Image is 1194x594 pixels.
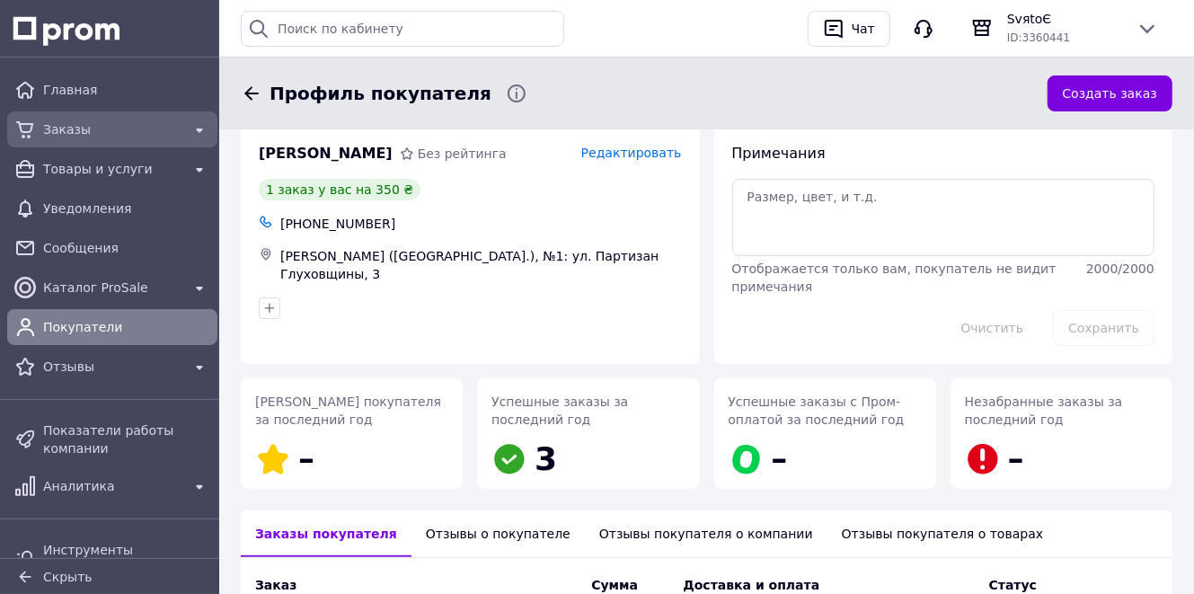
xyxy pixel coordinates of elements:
[772,440,788,477] span: –
[43,81,210,99] span: Главная
[1048,75,1172,111] button: Создать заказ
[1008,440,1024,477] span: –
[43,120,181,138] span: Заказы
[255,395,441,427] span: [PERSON_NAME] покупателя за последний год
[43,570,93,584] span: Скрыть
[732,145,826,162] span: Примечания
[585,510,827,557] div: Отзывы покупателя о компании
[1086,262,1154,276] span: 2000 / 2000
[259,179,420,200] div: 1 заказ у вас на 350 ₴
[848,15,879,42] div: Чат
[827,510,1058,557] div: Отзывы покупателя о товарах
[241,510,411,557] div: Заказы покупателя
[43,358,181,376] span: Отзывы
[989,578,1037,592] span: Статус
[1007,31,1070,44] span: ID: 3360441
[729,395,905,427] span: Успешные заказы с Пром-оплатой за последний год
[298,440,314,477] span: –
[270,81,491,107] span: Профиль покупателя
[255,578,296,592] span: Заказ
[43,279,181,297] span: Каталог ProSale
[591,578,638,592] span: Сумма
[43,541,181,577] span: Инструменты вебмастера и SEO
[581,146,682,160] span: Редактировать
[535,440,557,477] span: 3
[491,395,628,427] span: Успешные заказы за последний год
[43,421,210,457] span: Показатели работы компании
[418,146,507,161] span: Без рейтинга
[732,262,1057,294] span: Отображается только вам, покупатель не видит примечания
[683,578,819,592] span: Доставка и оплата
[1007,10,1122,28] span: SvяtoЄ
[241,11,564,47] input: Поиск по кабинету
[43,318,210,336] span: Покупатели
[259,144,393,164] span: [PERSON_NAME]
[43,199,210,217] span: Уведомления
[277,211,685,236] div: [PHONE_NUMBER]
[965,395,1123,427] span: Незабранные заказы за последний год
[277,244,685,287] div: [PERSON_NAME] ([GEOGRAPHIC_DATA].), №1: ул. Партизан Глуховщины, 3
[43,239,210,257] span: Сообщения
[43,160,181,178] span: Товары и услуги
[808,11,890,47] button: Чат
[411,510,585,557] div: Отзывы о покупателе
[43,477,181,495] span: Аналитика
